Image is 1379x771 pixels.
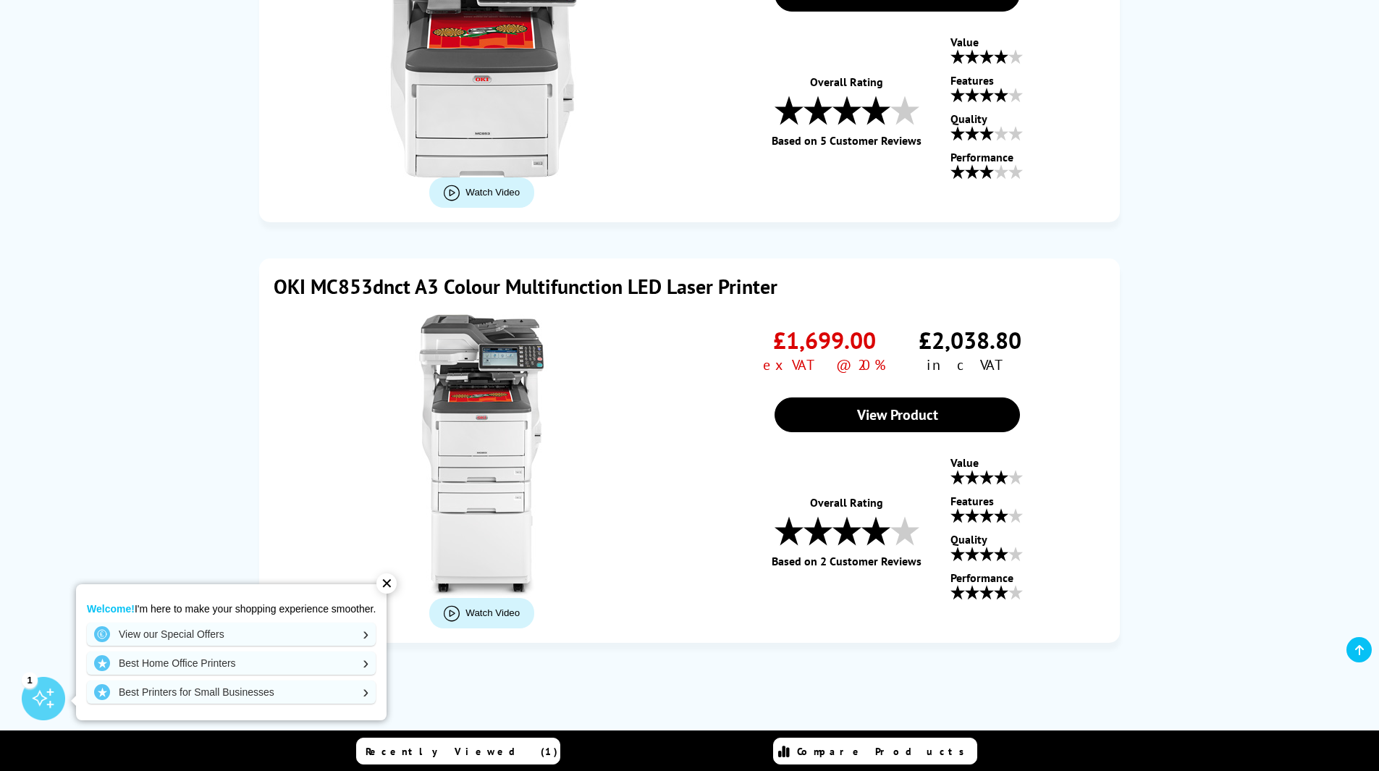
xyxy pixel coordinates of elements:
div: ✕ [376,573,397,594]
span: ex VAT @ 20% [763,355,887,374]
div: Value [950,35,987,49]
button: Product_Video [429,177,535,208]
span: inc VAT [927,355,1013,374]
span: Compare Products [797,745,972,758]
div: Features [950,73,987,88]
a: View our Special Offers [87,623,376,646]
span: Based on 5 Customer Reviews [772,133,922,148]
a: OKI MC853dnct A3 Colour Multifunction LED Laser Printer [274,273,777,300]
a: Best Home Office Printers [87,652,376,675]
div: Quality [950,111,987,126]
div: Quality [950,532,987,547]
span: Overall Rating [810,495,883,510]
span: Overall Rating [810,75,883,89]
a: View Product [775,397,1020,432]
div: 1 [22,672,38,688]
a: Recently Viewed (1) [356,738,560,764]
strong: Welcome! [87,603,135,615]
div: Performance [950,150,987,164]
a: Best Printers for Small Businesses [87,681,376,704]
span: Recently Viewed (1) [366,745,558,758]
div: Features [950,494,987,508]
span: £2,038.80 [919,325,1021,355]
p: I'm here to make your shopping experience smoother. [87,602,376,615]
div: Performance [950,570,987,585]
img: OKI MC853dnct A3 Colour Multifunction LED Laser Printer [340,314,623,598]
span: Based on 2 Customer Reviews [772,554,922,568]
span: Watch Video [465,187,520,198]
div: Value [950,455,987,470]
a: Compare Products [773,738,977,764]
span: Watch Video [465,607,520,618]
button: Product_Video [429,598,535,628]
span: £1,699.00 [773,325,876,355]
